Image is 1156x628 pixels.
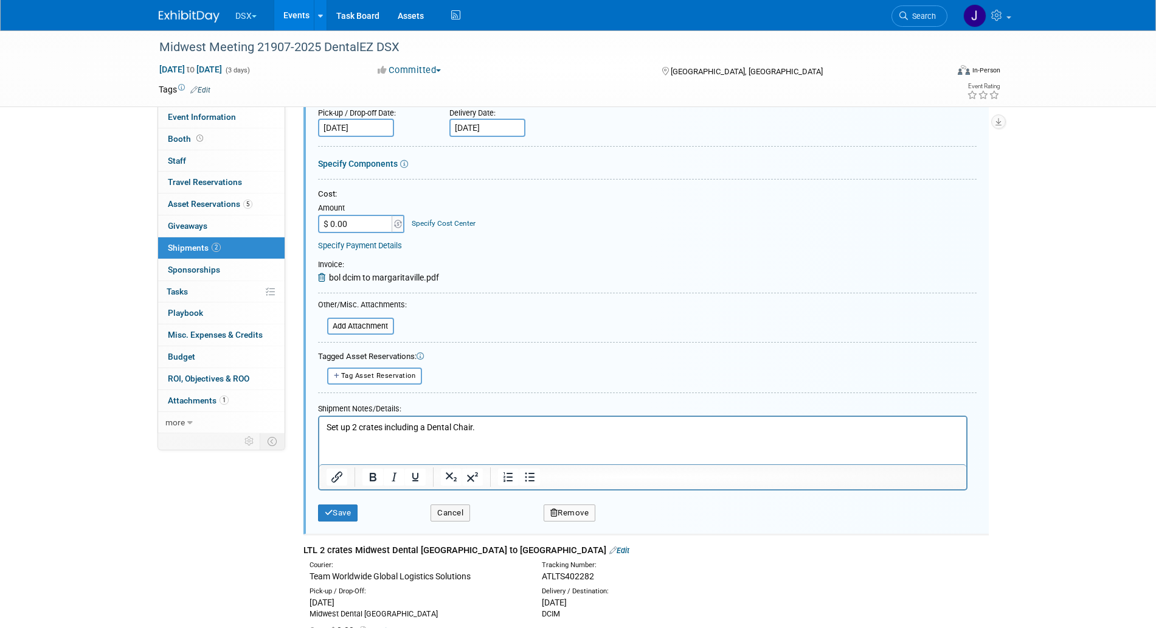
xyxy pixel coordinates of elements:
[542,596,756,609] div: [DATE]
[212,243,221,252] span: 2
[168,156,186,166] span: Staff
[318,504,358,522] button: Save
[158,259,285,281] a: Sponsorships
[159,10,220,23] img: ExhibitDay
[319,417,966,464] iframe: Rich Text Area
[159,83,210,96] td: Tags
[310,587,524,596] div: Pick-up / Drop-Off:
[168,134,206,144] span: Booth
[155,37,929,58] div: Midwest Meeting 21907-2025 DentalEZ DSX
[158,324,285,346] a: Misc. Expenses & Credits
[168,308,203,318] span: Playbook
[384,469,404,486] button: Italic
[303,544,989,557] div: LTL 2 crates Midwest Dental [GEOGRAPHIC_DATA] to [GEOGRAPHIC_DATA]
[158,412,285,433] a: more
[168,374,249,383] span: ROI, Objectives & ROO
[431,504,470,522] button: Cancel
[168,330,263,340] span: Misc. Expenses & Credits
[362,469,383,486] button: Bold
[891,5,947,27] a: Search
[671,67,823,76] span: [GEOGRAPHIC_DATA], [GEOGRAPHIC_DATA]
[327,469,347,486] button: Insert/edit link
[158,237,285,259] a: Shipments2
[963,4,986,27] img: Justin Newborn
[168,112,236,122] span: Event Information
[168,396,229,405] span: Attachments
[168,352,195,361] span: Budget
[373,64,446,77] button: Committed
[318,259,439,271] div: Invoice:
[158,368,285,389] a: ROI, Objectives & ROO
[327,368,423,384] button: Tag Asset Reservation
[158,302,285,324] a: Playbook
[542,587,756,596] div: Delivery / Destination:
[329,273,439,282] span: bol dcim to margaritaville.pdf
[542,609,756,619] div: DCIM
[168,177,242,187] span: Travel Reservations
[159,64,223,75] span: [DATE] [DATE]
[318,159,398,169] a: Specify Components
[158,281,285,302] a: Tasks
[168,243,221,253] span: Shipments
[310,596,524,609] div: [DATE]
[158,150,285,172] a: Staff
[158,215,285,237] a: Giveaways
[542,560,814,570] div: Tracking Number:
[967,83,1000,89] div: Event Rating
[462,469,483,486] button: Superscript
[190,86,210,94] a: Edit
[498,469,519,486] button: Numbered list
[158,172,285,193] a: Travel Reservations
[318,351,977,363] div: Tagged Asset Reservations:
[165,417,185,427] span: more
[958,65,970,75] img: Format-Inperson.png
[310,570,524,582] div: Team Worldwide Global Logistics Solutions
[908,12,936,21] span: Search
[318,299,407,313] div: Other/Misc. Attachments:
[542,571,594,581] span: ATLTS402282
[260,433,285,449] td: Toggle Event Tabs
[158,106,285,128] a: Event Information
[609,546,629,555] a: Edit
[405,469,426,486] button: Underline
[318,398,967,416] div: Shipment Notes/Details:
[168,221,207,231] span: Giveaways
[158,128,285,150] a: Booth
[239,433,260,449] td: Personalize Event Tab Strip
[310,560,524,570] div: Courier:
[310,609,524,619] div: Midwest Dental [GEOGRAPHIC_DATA]
[876,63,1001,82] div: Event Format
[194,134,206,143] span: Booth not reserved yet
[318,273,329,282] a: Remove Attachment
[318,102,431,119] div: Pick-up / Drop-off Date:
[220,396,229,405] span: 1
[544,504,596,522] button: Remove
[318,203,406,215] div: Amount
[158,346,285,368] a: Budget
[158,194,285,215] a: Asset Reservations5
[412,219,476,228] a: Specify Cost Center
[318,189,977,200] div: Cost:
[243,200,252,209] span: 5
[167,287,188,296] span: Tasks
[318,241,402,250] a: Specify Payment Details
[519,469,540,486] button: Bullet list
[972,66,1000,75] div: In-Person
[449,102,600,119] div: Delivery Date:
[441,469,462,486] button: Subscript
[168,265,220,274] span: Sponsorships
[224,66,250,74] span: (3 days)
[341,372,416,380] span: Tag Asset Reservation
[158,390,285,411] a: Attachments1
[168,199,252,209] span: Asset Reservations
[185,65,196,74] span: to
